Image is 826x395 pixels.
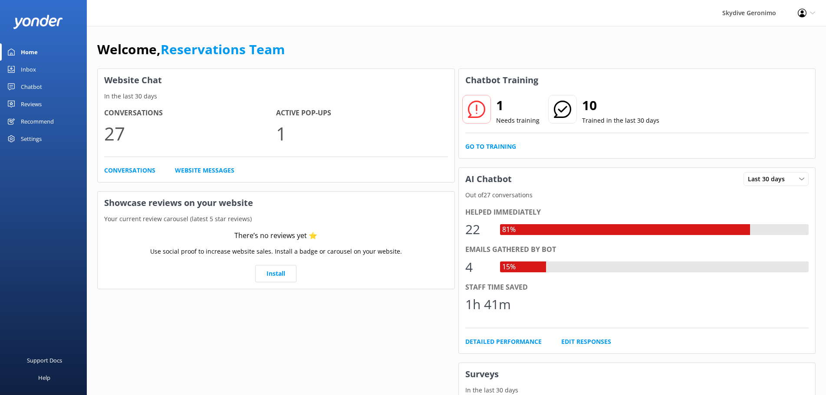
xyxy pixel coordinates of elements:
h2: 1 [496,95,540,116]
p: 1 [276,119,448,148]
div: 1h 41m [465,294,511,315]
h3: Chatbot Training [459,69,545,91]
a: Reservations Team [161,40,285,58]
div: Settings [21,130,42,147]
div: Support Docs [27,352,62,369]
a: Go to Training [465,142,516,151]
div: Emails gathered by bot [465,244,809,255]
div: Recommend [21,113,54,130]
p: In the last 30 days [98,91,454,101]
div: Staff time saved [465,282,809,293]
div: Helped immediately [465,207,809,218]
h3: Surveys [459,363,816,385]
p: Your current review carousel (latest 5 star reviews) [98,214,454,224]
h2: 10 [582,95,659,116]
p: Out of 27 conversations [459,190,816,200]
a: Detailed Performance [465,337,542,346]
p: Trained in the last 30 days [582,116,659,125]
a: Conversations [104,166,155,175]
p: Use social proof to increase website sales. Install a badge or carousel on your website. [150,247,402,256]
div: 15% [500,261,518,273]
p: 27 [104,119,276,148]
h3: AI Chatbot [459,168,518,190]
p: In the last 30 days [459,385,816,395]
div: Inbox [21,61,36,78]
h4: Conversations [104,108,276,119]
div: Chatbot [21,78,42,95]
a: Install [255,265,296,282]
div: 22 [465,219,491,240]
h3: Website Chat [98,69,454,91]
div: There’s no reviews yet ⭐ [234,230,317,242]
h4: Active Pop-ups [276,108,448,119]
div: Home [21,43,38,61]
div: Reviews [21,95,42,113]
div: Help [38,369,50,386]
p: Needs training [496,116,540,125]
h3: Showcase reviews on your website [98,192,454,214]
a: Website Messages [175,166,234,175]
span: Last 30 days [748,174,790,184]
a: Edit Responses [561,337,611,346]
img: yonder-white-logo.png [13,15,63,29]
h1: Welcome, [97,39,285,60]
div: 4 [465,257,491,277]
div: 81% [500,224,518,235]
